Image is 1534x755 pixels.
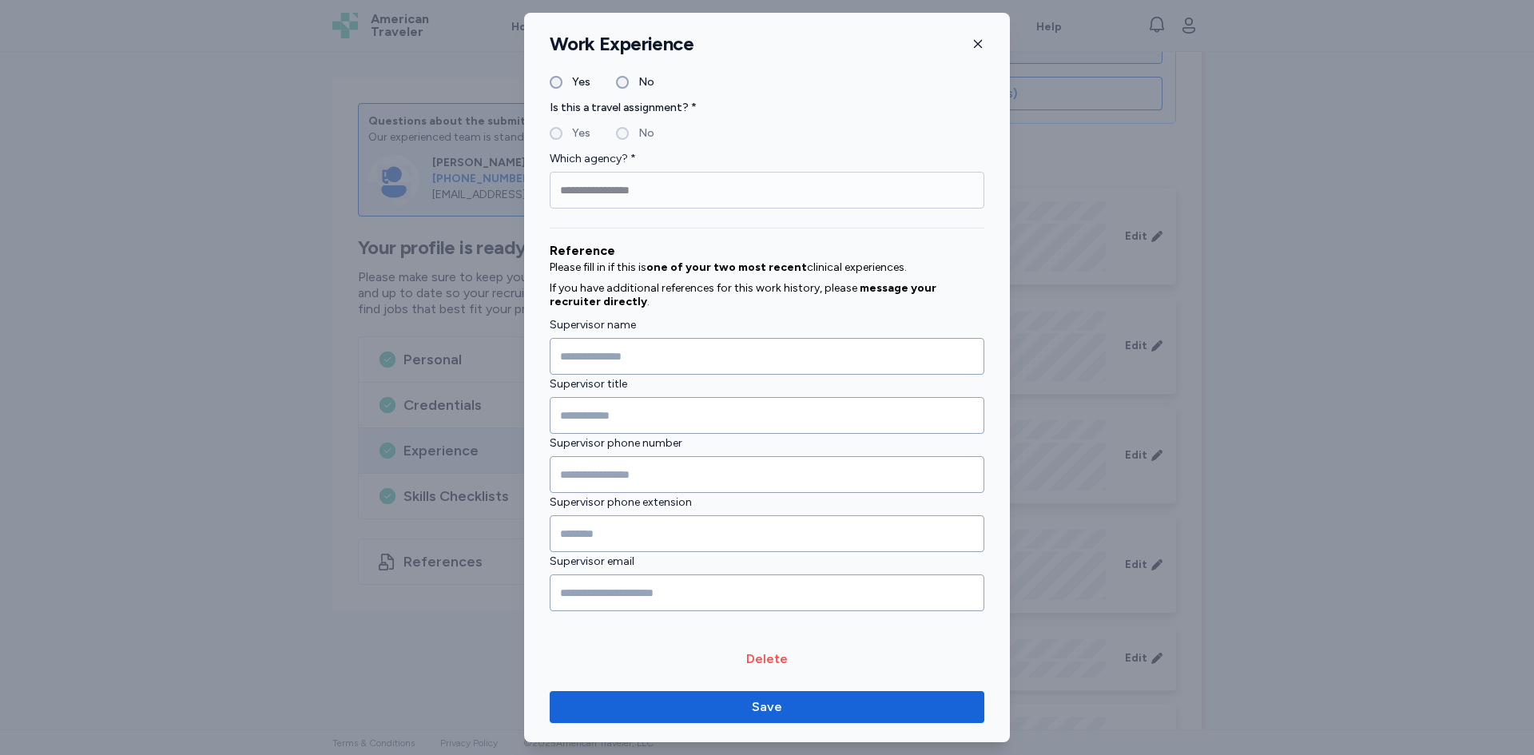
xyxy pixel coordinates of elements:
label: Which agency? * [550,149,984,169]
label: Supervisor title [550,375,984,394]
input: Supervisor email [550,574,984,611]
label: Supervisor phone extension [550,493,984,512]
div: Reference [550,241,984,260]
input: Which agency? * [550,172,984,209]
label: Is this a travel assignment? * [550,98,984,117]
label: Supervisor email [550,552,984,571]
label: Yes [562,73,590,92]
span: message your recruiter directly [550,281,936,309]
span: Delete [746,650,788,669]
span: Save [752,697,782,717]
button: Delete [550,650,984,669]
label: Yes [562,124,590,143]
label: No [629,73,654,92]
label: Supervisor phone number [550,434,984,453]
p: If you have additional references for this work history, please . [550,281,984,309]
span: one of your two most recent [646,260,807,274]
input: Supervisor name [550,338,984,375]
button: Save [550,691,984,723]
input: Supervisor phone number [550,456,984,493]
input: Supervisor phone extension [550,515,984,552]
p: Please fill in if this is clinical experiences. [550,260,984,275]
h1: Work Experience [550,32,693,56]
input: Supervisor title [550,397,984,434]
label: Supervisor name [550,316,984,335]
label: No [629,124,654,143]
